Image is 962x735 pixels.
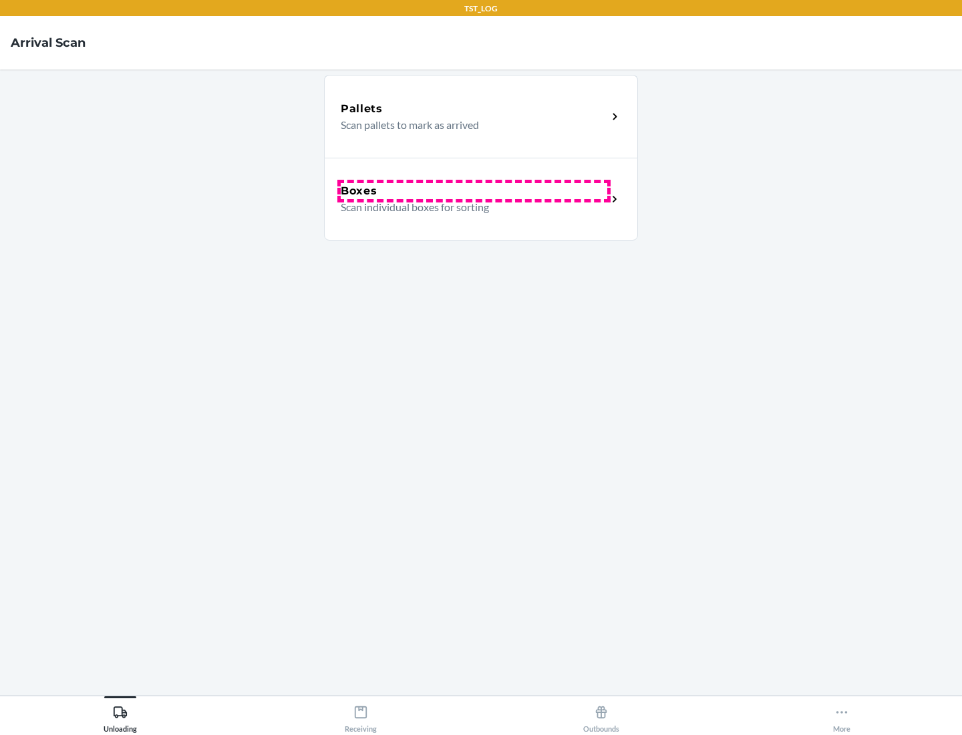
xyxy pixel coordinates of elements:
[324,75,638,158] a: PalletsScan pallets to mark as arrived
[341,183,377,199] h5: Boxes
[341,117,597,133] p: Scan pallets to mark as arrived
[481,696,721,733] button: Outbounds
[341,199,597,215] p: Scan individual boxes for sorting
[721,696,962,733] button: More
[341,101,383,117] h5: Pallets
[104,700,137,733] div: Unloading
[240,696,481,733] button: Receiving
[345,700,377,733] div: Receiving
[324,158,638,241] a: BoxesScan individual boxes for sorting
[11,34,86,51] h4: Arrival Scan
[464,3,498,15] p: TST_LOG
[833,700,850,733] div: More
[583,700,619,733] div: Outbounds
